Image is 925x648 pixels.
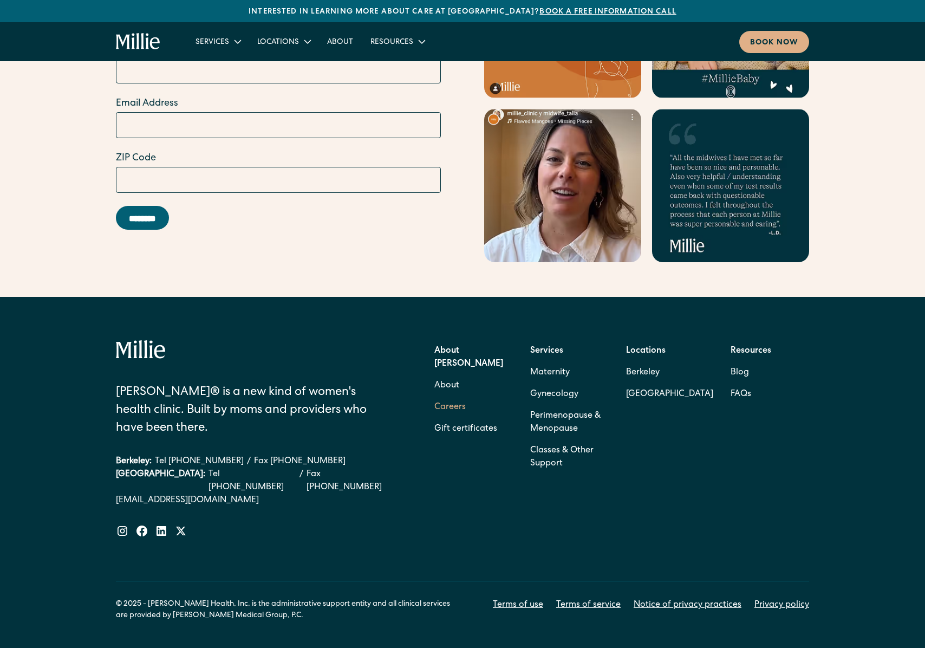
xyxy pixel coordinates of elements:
[626,362,713,384] a: Berkeley
[370,37,413,48] div: Resources
[493,599,543,612] a: Terms of use
[362,33,433,50] div: Resources
[299,468,303,494] div: /
[434,347,503,368] strong: About [PERSON_NAME]
[116,33,161,50] a: home
[626,384,713,405] a: [GEOGRAPHIC_DATA]
[254,455,346,468] a: Fax [PHONE_NUMBER]
[434,375,459,397] a: About
[434,397,466,418] a: Careers
[530,405,609,440] a: Perimenopause & Menopause
[530,347,563,355] strong: Services
[116,96,441,111] label: Email Address
[116,494,397,507] a: [EMAIL_ADDRESS][DOMAIN_NAME]
[116,455,152,468] div: Berkeley:
[249,33,318,50] div: Locations
[196,37,229,48] div: Services
[257,37,299,48] div: Locations
[530,384,578,405] a: Gynecology
[247,455,251,468] div: /
[556,599,621,612] a: Terms of service
[155,455,244,468] a: Tel [PHONE_NUMBER]
[307,468,397,494] a: Fax [PHONE_NUMBER]
[750,37,798,49] div: Book now
[626,347,666,355] strong: Locations
[434,418,497,440] a: Gift certificates
[530,440,609,475] a: Classes & Other Support
[116,151,441,166] label: ZIP Code
[634,599,741,612] a: Notice of privacy practices
[754,599,809,612] a: Privacy policy
[530,362,570,384] a: Maternity
[731,384,751,405] a: FAQs
[318,33,362,50] a: About
[539,8,676,16] a: Book a free information call
[731,347,771,355] strong: Resources
[116,468,205,494] div: [GEOGRAPHIC_DATA]:
[739,31,809,53] a: Book now
[116,384,371,438] div: [PERSON_NAME]® is a new kind of women's health clinic. Built by moms and providers who have been ...
[731,362,749,384] a: Blog
[187,33,249,50] div: Services
[116,599,462,621] div: © 2025 - [PERSON_NAME] Health, Inc. is the administrative support entity and all clinical service...
[209,468,296,494] a: Tel [PHONE_NUMBER]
